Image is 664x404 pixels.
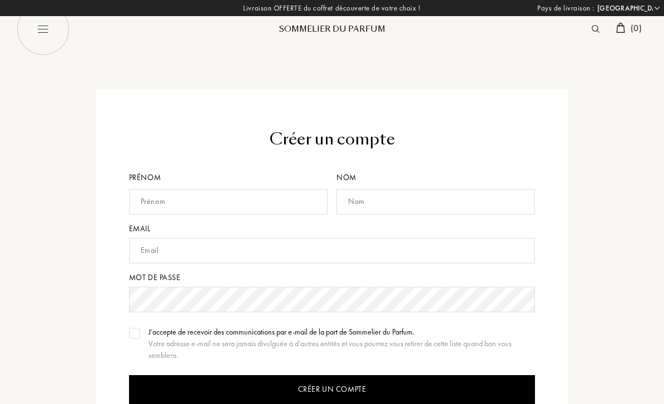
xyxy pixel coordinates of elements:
input: Créer un compte [129,375,536,404]
div: Nom [336,172,535,183]
img: valide.svg [131,331,138,336]
div: Créer un compte [129,128,536,151]
img: burger_black.png [17,3,70,56]
input: Prénom [129,189,328,215]
div: Prénom [129,172,332,183]
div: J’accepte de recevoir des communications par e-mail de la part de Sommelier du Parfum. [148,326,536,338]
div: Sommelier du Parfum [265,23,399,35]
input: Email [129,238,536,263]
img: search_icn.svg [592,25,599,33]
input: Nom [336,189,535,215]
div: Mot de passe [129,272,536,283]
span: Pays de livraison : [537,3,594,14]
span: ( 0 ) [631,22,642,34]
div: Email [129,223,536,235]
div: Votre adresse e-mail ne sera jamais divulguée à d’autres entités et vous pourrez vous retirer de ... [148,338,536,361]
img: cart.svg [616,23,625,33]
